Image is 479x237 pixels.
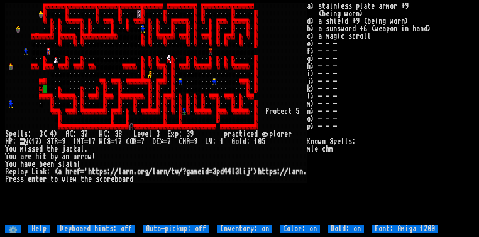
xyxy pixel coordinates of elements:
[231,130,235,138] div: a
[254,138,258,145] div: 1
[28,225,50,233] input: Help
[167,130,171,138] div: E
[84,153,88,161] div: o
[96,176,99,183] div: s
[13,138,16,145] div: :
[80,153,84,161] div: r
[126,168,129,176] div: r
[254,168,258,176] div: >
[80,145,84,153] div: l
[114,168,118,176] div: /
[243,130,246,138] div: i
[65,145,69,153] div: a
[9,130,13,138] div: p
[88,138,92,145] div: 1
[47,161,50,168] div: e
[31,176,35,183] div: n
[111,176,114,183] div: e
[62,176,65,183] div: v
[35,138,39,145] div: 7
[239,138,243,145] div: l
[50,145,54,153] div: h
[99,176,103,183] div: c
[190,168,194,176] div: a
[65,168,69,176] div: h
[20,176,24,183] div: s
[24,145,28,153] div: i
[5,161,9,168] div: Y
[73,176,77,183] div: w
[160,138,163,145] div: X
[212,138,216,145] div: :
[84,130,88,138] div: 7
[84,145,88,153] div: .
[47,138,50,145] div: S
[24,138,28,145] mark: 2
[50,176,54,183] div: t
[28,176,31,183] div: e
[13,145,16,153] div: u
[9,176,13,183] div: r
[103,138,107,145] div: I
[54,176,58,183] div: o
[54,138,58,145] div: R
[31,145,35,153] div: s
[235,130,239,138] div: c
[31,161,35,168] div: e
[107,130,111,138] div: :
[73,153,77,161] div: a
[65,153,69,161] div: n
[137,168,141,176] div: o
[16,168,20,176] div: l
[209,168,212,176] div: =
[277,130,280,138] div: o
[292,168,295,176] div: a
[54,130,58,138] div: )
[246,130,250,138] div: c
[179,138,182,145] div: C
[31,138,35,145] div: 1
[43,176,47,183] div: r
[80,168,84,176] div: =
[84,138,88,145] div: =
[205,168,209,176] div: d
[92,153,96,161] div: !
[246,168,250,176] div: j
[163,168,167,176] div: n
[20,168,24,176] div: a
[69,168,73,176] div: r
[47,145,50,153] div: t
[35,153,39,161] div: h
[118,130,122,138] div: 8
[80,130,84,138] div: 3
[24,168,28,176] div: y
[73,130,77,138] div: :
[111,138,114,145] div: =
[65,161,69,168] div: a
[269,108,273,115] div: r
[273,108,277,115] div: o
[145,130,148,138] div: e
[126,176,129,183] div: r
[9,138,13,145] div: P
[152,138,156,145] div: D
[197,168,201,176] div: e
[156,138,160,145] div: E
[239,130,243,138] div: t
[254,130,258,138] div: d
[16,130,20,138] div: l
[20,161,24,168] div: h
[73,145,77,153] div: k
[273,130,277,138] div: l
[303,168,307,176] div: .
[273,168,277,176] div: s
[77,161,80,168] div: !
[148,168,152,176] div: /
[231,168,235,176] div: l
[182,138,186,145] div: H
[129,176,133,183] div: d
[186,138,190,145] div: A
[9,161,13,168] div: o
[212,168,216,176] div: 3
[24,153,28,161] div: r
